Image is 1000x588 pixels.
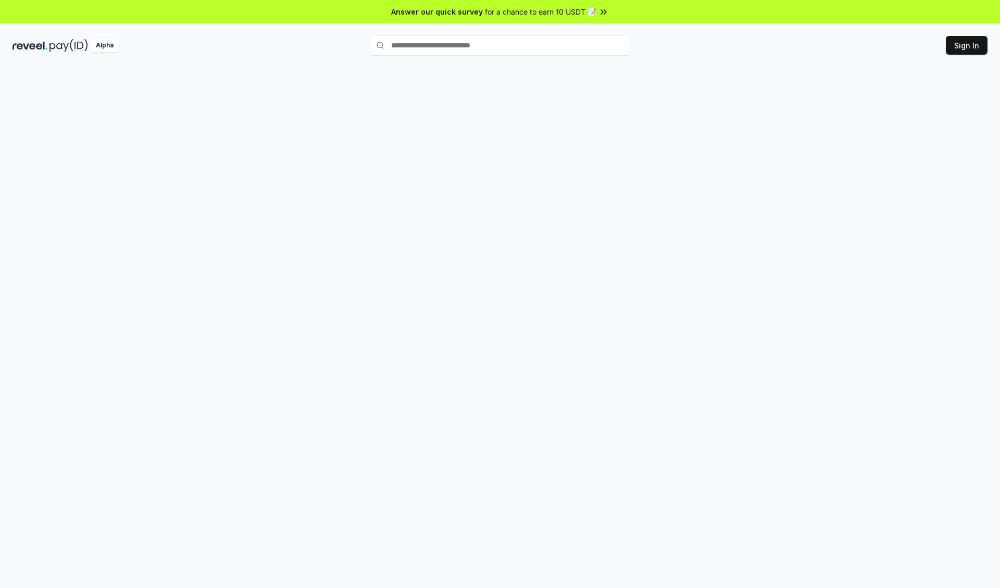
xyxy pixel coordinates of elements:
img: pay_id [49,39,88,52]
span: for a chance to earn 10 USDT 📝 [485,6,596,17]
img: reveel_dark [12,39,47,52]
span: Answer our quick survey [391,6,483,17]
div: Alpha [90,39,119,52]
button: Sign In [946,36,988,55]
